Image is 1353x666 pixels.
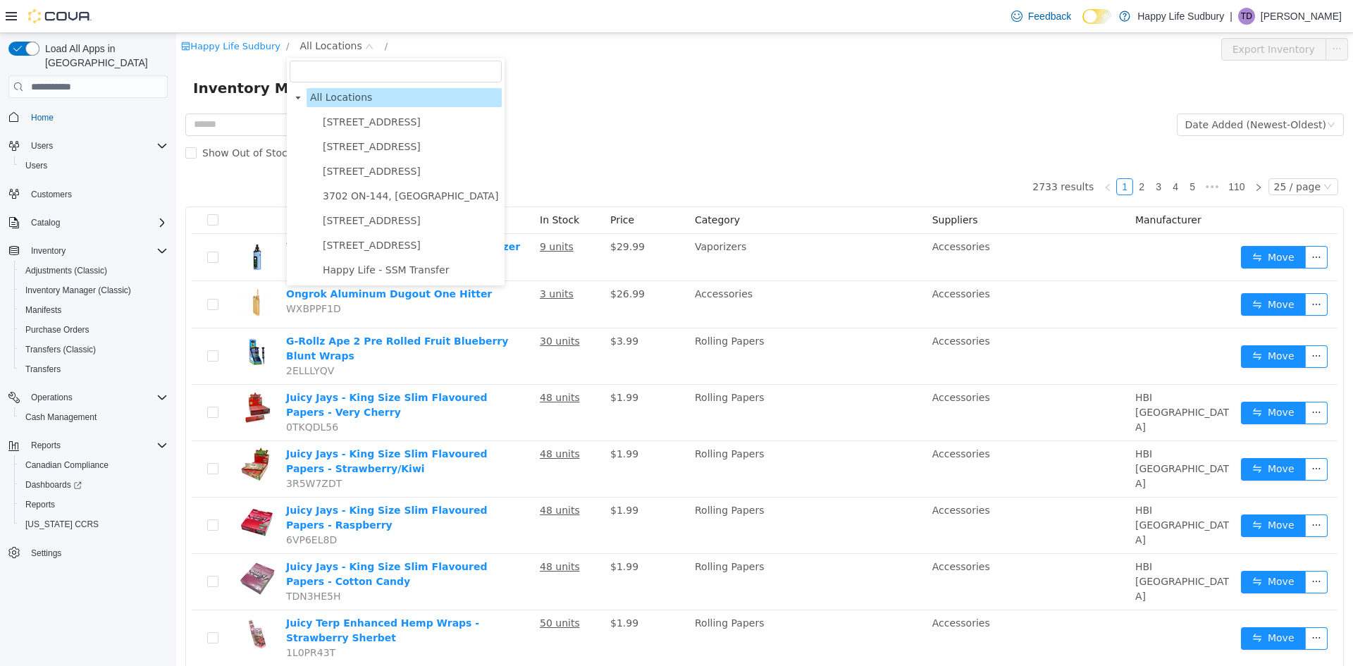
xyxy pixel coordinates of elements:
[20,516,168,533] span: Washington CCRS
[14,359,173,379] button: Transfers
[147,108,245,119] span: [STREET_ADDRESS]
[28,9,92,23] img: Cova
[25,437,66,454] button: Reports
[25,389,168,406] span: Operations
[959,359,1053,400] span: HBI [GEOGRAPHIC_DATA]
[513,248,750,295] td: Accessories
[25,109,59,126] a: Home
[63,301,99,336] img: G-Rollz Ape 2 Pre Rolled Fruit Blueberry Blunt Wraps hero shot
[134,58,196,70] span: All Locations
[20,114,123,125] span: Show Out of Stock
[14,475,173,495] a: Dashboards
[1082,9,1112,24] input: Dark Mode
[364,359,404,370] u: 48 units
[143,154,326,173] span: 3702 ON-144, Chelmsford
[991,146,1007,161] a: 4
[756,528,814,539] span: Accessories
[364,415,404,426] u: 48 units
[1065,481,1130,504] button: icon: swapMove
[1241,8,1252,25] span: TD
[940,145,957,162] li: 1
[123,5,185,20] span: All Locations
[1065,425,1130,448] button: icon: swapMove
[20,409,168,426] span: Cash Management
[25,519,99,530] span: [US_STATE] CCRS
[14,407,173,427] button: Cash Management
[14,495,173,514] button: Reports
[3,543,173,563] button: Settings
[25,214,168,231] span: Catalog
[110,359,311,385] a: Juicy Jays - King Size Slim Flavoured Papers - Very Cherry
[118,61,125,68] i: icon: caret-down
[25,214,66,231] button: Catalog
[25,186,78,203] a: Customers
[958,146,973,161] a: 2
[1129,481,1151,504] button: icon: ellipsis
[25,545,67,562] a: Settings
[1098,146,1144,161] div: 25 / page
[143,228,326,247] span: Happy Life - SSM Transfer
[1065,312,1130,335] button: icon: swapMove
[434,255,469,266] span: $26.99
[20,341,101,358] a: Transfers (Classic)
[1230,8,1232,25] p: |
[513,295,750,352] td: Rolling Papers
[20,262,113,279] a: Adjustments (Classic)
[25,364,61,375] span: Transfers
[31,548,61,559] span: Settings
[20,361,66,378] a: Transfers
[31,245,66,257] span: Inventory
[1147,149,1156,159] i: icon: down
[5,8,14,18] i: icon: shop
[434,471,462,483] span: $1.99
[364,255,397,266] u: 3 units
[143,203,326,222] span: 42 Lakeshore Dr, North Bay
[959,528,1053,569] span: HBI [GEOGRAPHIC_DATA]
[110,181,139,192] span: Name
[1149,5,1172,27] button: icon: ellipsis
[1129,538,1151,560] button: icon: ellipsis
[434,302,462,314] span: $3.99
[1065,594,1130,617] button: icon: swapMove
[113,27,326,49] input: filter select
[143,178,326,197] span: 387 Centre St, Espanola
[31,217,60,228] span: Catalog
[941,146,956,161] a: 1
[110,415,311,441] a: Juicy Jays - King Size Slim Flavoured Papers - Strawberry/Kiwi
[434,584,462,596] span: $1.99
[63,470,99,505] img: Juicy Jays - King Size Slim Flavoured Papers - Raspberry hero shot
[110,557,165,569] span: TDN3HE5H
[31,140,53,152] span: Users
[1074,145,1091,162] li: Next Page
[20,321,168,338] span: Purchase Orders
[17,44,177,66] span: Inventory Manager
[110,302,332,328] a: G-Rollz Ape 2 Pre Rolled Fruit Blueberry Blunt Wraps
[519,181,564,192] span: Category
[927,150,936,159] i: icon: left
[3,106,173,127] button: Home
[209,8,211,18] span: /
[25,304,61,316] span: Manifests
[25,242,168,259] span: Inventory
[14,280,173,300] button: Inventory Manager (Classic)
[1025,145,1047,162] li: Next 5 Pages
[1151,87,1159,97] i: icon: down
[63,357,99,393] img: Juicy Jays - King Size Slim Flavoured Papers - Very Cherry hero shot
[63,206,99,242] img: Yocan Nestor Dab Pen Vaporizer hero shot
[25,460,109,471] span: Canadian Compliance
[20,157,168,174] span: Users
[110,445,166,456] span: 3R5W7ZDT
[14,300,173,320] button: Manifests
[1009,81,1150,102] div: Date Added (Newest-Oldest)
[756,584,814,596] span: Accessories
[1047,145,1073,162] li: 110
[20,302,168,319] span: Manifests
[513,408,750,464] td: Rolling Papers
[20,157,53,174] a: Users
[513,521,750,577] td: Rolling Papers
[1025,145,1047,162] span: •••
[1065,213,1130,235] button: icon: swapMove
[25,412,97,423] span: Cash Management
[1129,213,1151,235] button: icon: ellipsis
